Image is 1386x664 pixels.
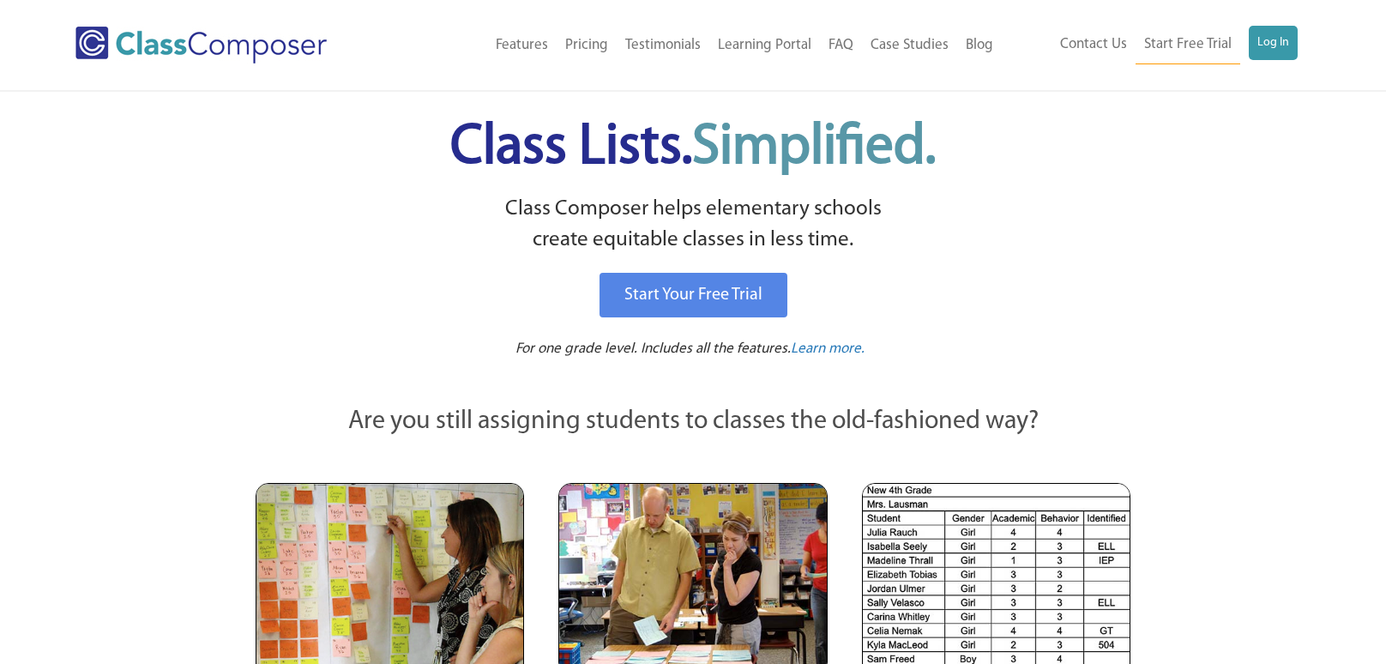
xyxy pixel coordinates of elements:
a: Start Your Free Trial [600,273,787,317]
p: Class Composer helps elementary schools create equitable classes in less time. [253,194,1133,257]
p: Are you still assigning students to classes the old-fashioned way? [256,403,1130,441]
a: Blog [957,27,1002,64]
a: Learn more. [791,339,865,360]
a: FAQ [820,27,862,64]
a: Learning Portal [709,27,820,64]
nav: Header Menu [397,27,1002,64]
a: Features [487,27,557,64]
span: Start Your Free Trial [624,287,762,304]
img: Class Composer [75,27,327,63]
a: Contact Us [1052,26,1136,63]
a: Start Free Trial [1136,26,1240,64]
span: Learn more. [791,341,865,356]
nav: Header Menu [1002,26,1298,64]
a: Case Studies [862,27,957,64]
a: Testimonials [617,27,709,64]
span: Simplified. [692,120,936,176]
a: Pricing [557,27,617,64]
span: Class Lists. [450,120,936,176]
a: Log In [1249,26,1298,60]
span: For one grade level. Includes all the features. [515,341,791,356]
